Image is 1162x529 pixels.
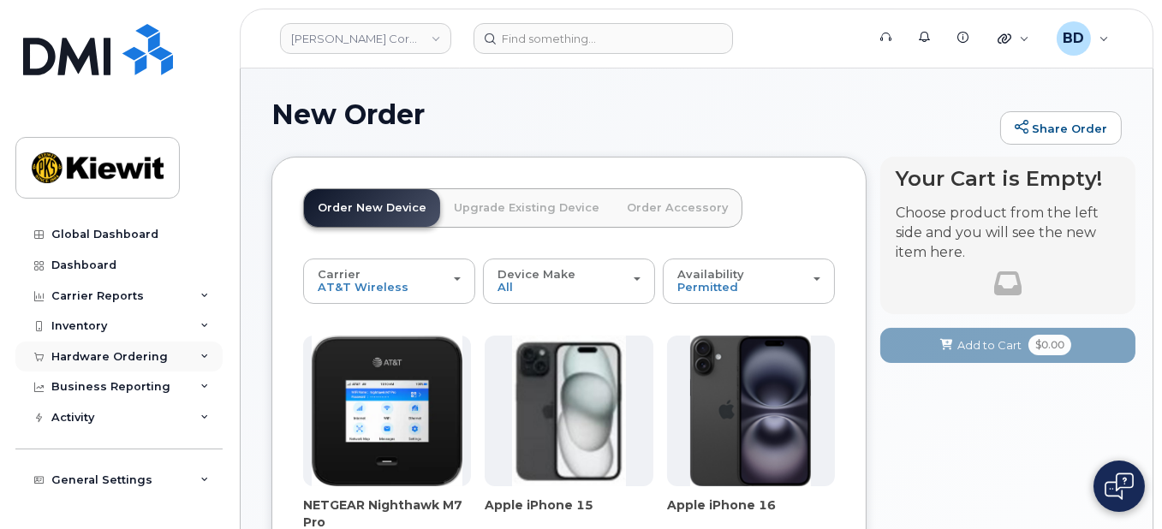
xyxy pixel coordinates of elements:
[304,189,440,227] a: Order New Device
[896,204,1120,263] p: Choose product from the left side and you will see the new item here.
[677,280,738,294] span: Permitted
[690,336,811,486] img: iphone_16_plus.png
[312,336,462,486] img: nighthawk_m7_pro.png
[498,267,575,281] span: Device Make
[318,267,361,281] span: Carrier
[1105,473,1134,500] img: Open chat
[498,280,513,294] span: All
[663,259,835,303] button: Availability Permitted
[271,99,992,129] h1: New Order
[318,280,408,294] span: AT&T Wireless
[483,259,655,303] button: Device Make All
[896,167,1120,190] h4: Your Cart is Empty!
[512,336,626,486] img: iphone15.jpg
[1028,335,1071,355] span: $0.00
[613,189,742,227] a: Order Accessory
[677,267,744,281] span: Availability
[440,189,613,227] a: Upgrade Existing Device
[1000,111,1122,146] a: Share Order
[880,328,1135,363] button: Add to Cart $0.00
[303,259,475,303] button: Carrier AT&T Wireless
[957,337,1022,354] span: Add to Cart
